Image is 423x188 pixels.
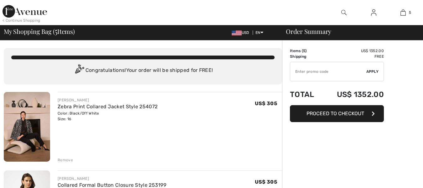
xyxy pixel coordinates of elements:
[3,18,40,23] div: < Continue Shopping
[58,157,73,163] div: Remove
[341,9,347,16] img: search the website
[322,54,384,59] td: Free
[290,54,322,59] td: Shipping
[290,62,366,81] input: Promo code
[58,110,157,122] div: Color: Black/Off White Size: 16
[3,5,47,18] img: 1ère Avenue
[58,104,157,110] a: Zebra Print Collared Jacket Style 254072
[55,27,57,35] span: 5
[307,110,364,116] span: Proceed to Checkout
[409,10,411,15] span: 5
[366,69,379,74] span: Apply
[400,9,406,16] img: My Bag
[255,30,263,35] span: EN
[255,100,277,106] span: US$ 305
[322,84,384,105] td: US$ 1352.00
[322,48,384,54] td: US$ 1352.00
[73,64,85,77] img: Congratulation2.svg
[58,182,166,188] a: Collared Formal Button Closure Style 253199
[255,179,277,185] span: US$ 305
[11,64,275,77] div: Congratulations! Your order will be shipped for FREE!
[58,176,166,181] div: [PERSON_NAME]
[4,92,50,162] img: Zebra Print Collared Jacket Style 254072
[4,28,75,35] span: My Shopping Bag ( Items)
[232,30,242,35] img: US Dollar
[58,97,157,103] div: [PERSON_NAME]
[290,105,384,122] button: Proceed to Checkout
[371,9,376,16] img: My Info
[290,84,322,105] td: Total
[389,9,418,16] a: 5
[303,49,305,53] span: 5
[278,28,419,35] div: Order Summary
[290,48,322,54] td: Items ( )
[232,30,252,35] span: USD
[366,9,381,17] a: Sign In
